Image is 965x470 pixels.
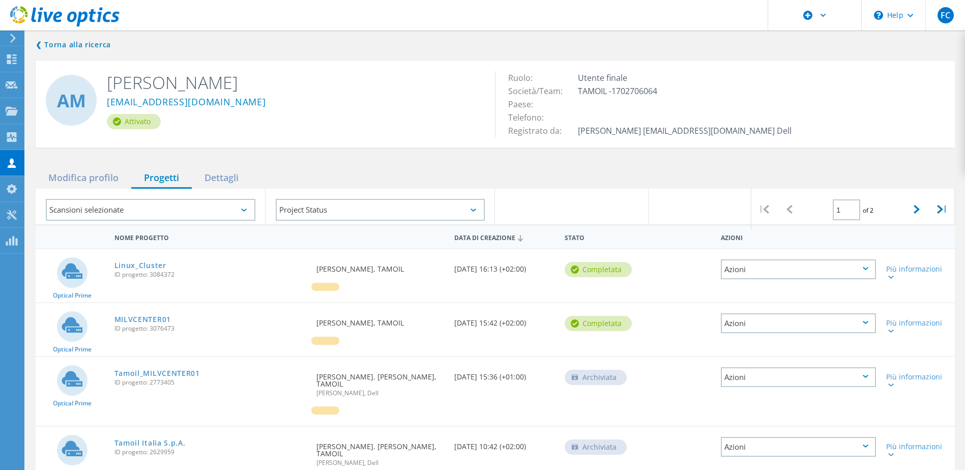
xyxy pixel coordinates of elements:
[311,249,449,283] div: [PERSON_NAME], TAMOIL
[508,72,543,83] span: Ruolo:
[107,71,480,94] h2: [PERSON_NAME]
[721,313,876,333] div: Azioni
[863,206,873,215] span: of 2
[721,367,876,387] div: Azioni
[449,303,560,337] div: [DATE] 15:42 (+02:00)
[565,370,627,385] div: Archiviata
[316,390,444,396] span: [PERSON_NAME], Dell
[57,92,86,109] span: AM
[107,114,161,129] div: Attivato
[36,39,111,51] a: Back to search
[10,21,120,28] a: Live Optics Dashboard
[575,124,794,137] td: [PERSON_NAME] [EMAIL_ADDRESS][DOMAIN_NAME] Dell
[276,199,485,221] div: Project Status
[192,168,251,189] div: Dettagli
[46,199,255,221] div: Scansioni selezionate
[721,437,876,457] div: Azioni
[941,11,950,19] span: FC
[508,125,572,136] span: Registrato da:
[114,449,307,455] span: ID progetto: 2629959
[114,272,307,278] span: ID progetto: 3084372
[716,227,881,246] div: Azioni
[311,357,449,406] div: [PERSON_NAME]. [PERSON_NAME], TAMOIL
[575,71,794,84] td: Utente finale
[886,266,950,280] div: Più informazioni
[886,373,950,388] div: Più informazioni
[578,85,667,97] span: TAMOIL -1702706064
[449,427,560,460] div: [DATE] 10:42 (+02:00)
[886,443,950,457] div: Più informazioni
[114,370,200,377] a: Tamoil_MILVCENTER01
[53,292,92,299] span: Optical Prime
[886,319,950,334] div: Più informazioni
[449,357,560,391] div: [DATE] 15:36 (+01:00)
[508,99,543,110] span: Paese:
[508,85,573,97] span: Società/Team:
[114,439,186,447] a: Tamoil Italia S.p.A.
[929,189,955,230] div: |
[114,316,171,323] a: MILVCENTER01
[874,11,883,20] svg: \n
[721,259,876,279] div: Azioni
[114,326,307,332] span: ID progetto: 3076473
[114,379,307,386] span: ID progetto: 2773405
[508,112,554,123] span: Telefono:
[311,303,449,337] div: [PERSON_NAME], TAMOIL
[36,168,131,189] div: Modifica profilo
[449,249,560,283] div: [DATE] 16:13 (+02:00)
[131,168,192,189] div: Progetti
[751,189,777,230] div: |
[565,439,627,455] div: Archiviata
[316,460,444,466] span: [PERSON_NAME], Dell
[109,227,312,246] div: Nome progetto
[560,227,642,246] div: Stato
[107,97,266,108] a: [EMAIL_ADDRESS][DOMAIN_NAME]
[565,316,632,331] div: Completata
[114,262,166,269] a: Linux_Cluster
[53,346,92,352] span: Optical Prime
[53,400,92,406] span: Optical Prime
[449,227,560,247] div: Data di creazione
[565,262,632,277] div: Completata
